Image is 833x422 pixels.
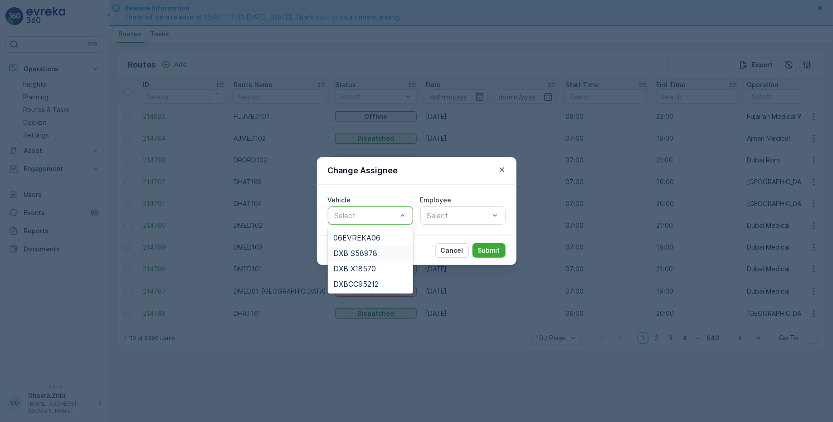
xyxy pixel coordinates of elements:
[333,249,377,257] span: DXB S58978
[441,246,463,255] p: Cancel
[435,243,469,258] button: Cancel
[328,196,351,204] label: Vehicle
[333,265,376,273] span: DXB X18570
[333,234,380,242] span: 06EVREKA06
[420,196,452,204] label: Employee
[333,280,379,288] span: DXBCC95212
[328,164,398,177] p: Change Assignee
[478,246,500,255] p: Submit
[335,210,397,221] p: Select
[473,243,506,258] button: Submit
[427,210,490,221] p: Select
